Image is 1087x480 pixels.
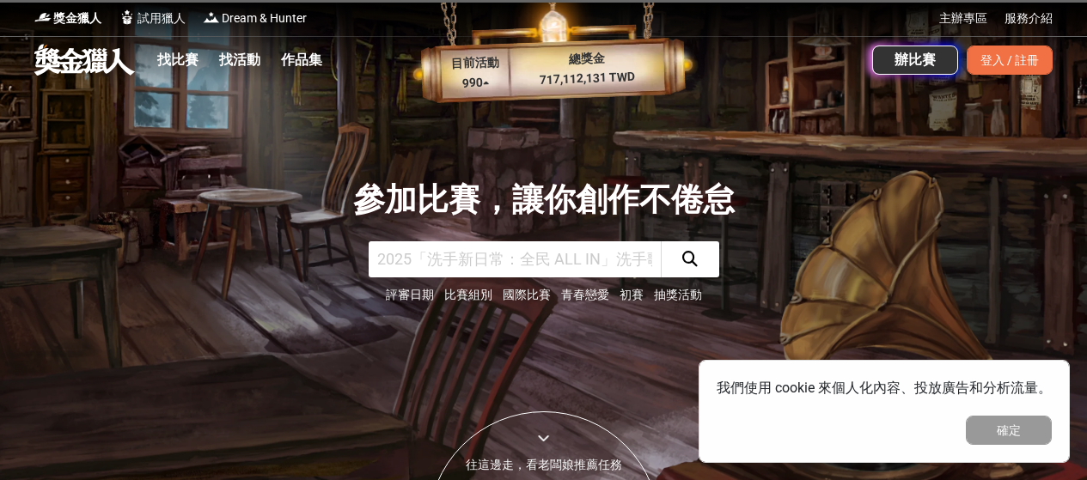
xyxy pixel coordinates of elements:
[353,176,735,224] div: 參加比賽，讓你創作不倦怠
[212,48,267,72] a: 找活動
[717,380,1052,396] span: 我們使用 cookie 來個人化內容、投放廣告和分析流量。
[119,9,136,26] img: Logo
[369,241,661,277] input: 2025「洗手新日常：全民 ALL IN」洗手歌全台徵選
[872,46,958,75] a: 辦比賽
[441,73,510,94] p: 990 ▴
[222,9,307,27] span: Dream & Hunter
[654,288,702,301] a: 抽獎活動
[150,48,205,72] a: 找比賽
[561,288,609,301] a: 青春戀愛
[503,288,551,301] a: 國際比賽
[34,9,101,27] a: Logo獎金獵人
[510,67,665,90] p: 717,112,131 TWD
[274,48,329,72] a: 作品集
[119,9,186,27] a: Logo試用獵人
[53,9,101,27] span: 獎金獵人
[386,288,434,301] a: 評審日期
[939,9,987,27] a: 主辦專區
[1005,9,1053,27] a: 服務介紹
[620,288,644,301] a: 初賽
[444,288,492,301] a: 比賽組別
[34,9,52,26] img: Logo
[203,9,307,27] a: LogoDream & Hunter
[966,416,1052,445] button: 確定
[509,47,664,70] p: 總獎金
[137,9,186,27] span: 試用獵人
[429,456,659,474] div: 往這邊走，看老闆娘推薦任務
[203,9,220,26] img: Logo
[967,46,1053,75] div: 登入 / 註冊
[440,53,510,74] p: 目前活動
